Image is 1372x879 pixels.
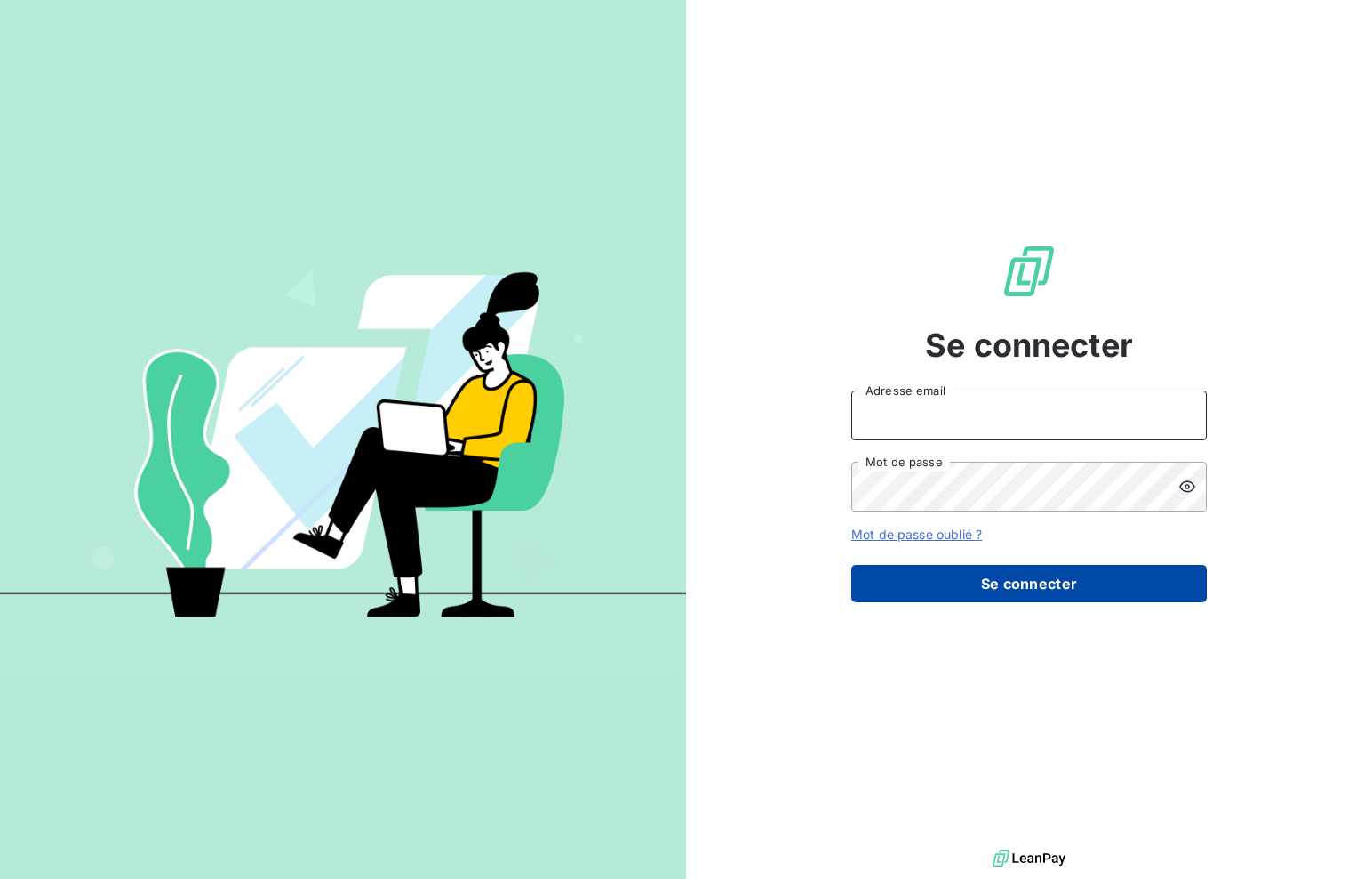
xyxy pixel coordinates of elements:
[1001,243,1057,300] img: Logo LeanPay
[925,321,1133,369] span: Se connecter
[851,527,982,542] a: Mot de passe oublié ?
[851,565,1207,602] button: Se connecter
[851,391,1207,440] input: placeholder
[993,845,1065,872] img: logo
